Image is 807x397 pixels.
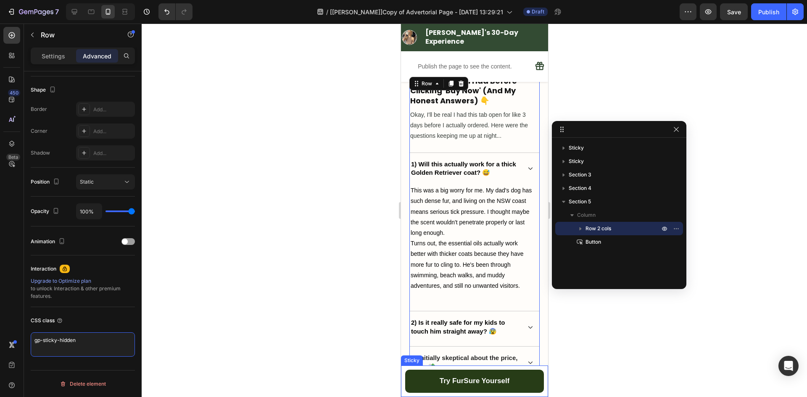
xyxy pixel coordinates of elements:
div: Border [31,105,47,113]
span: Button [585,238,601,246]
div: Delete element [60,379,106,389]
div: Open Intercom Messenger [778,356,799,376]
div: CSS class [31,317,63,324]
div: Shape [31,84,58,96]
div: Interaction [31,265,56,273]
div: Upgrade to Optimize plan [31,277,135,285]
div: Animation [31,236,67,247]
span: Save [727,8,741,16]
span: [[PERSON_NAME]]Copy of Advertorial Page - [DATE] 13:29:21 [330,8,503,16]
button: 7 [3,3,63,20]
p: Row [41,30,112,40]
input: Auto [76,204,102,219]
span: Sticky [569,144,584,152]
span: Section 3 [569,171,591,179]
span: Section 4 [569,184,591,192]
p: 7 [55,7,59,17]
button: Publish [751,3,786,20]
span: Static [80,179,94,185]
iframe: Design area [401,24,548,397]
p: Settings [42,52,65,60]
p: Advanced [83,52,111,60]
span: Sticky [569,157,584,166]
span: Row 2 cols [585,224,611,233]
div: Position [31,176,61,188]
div: to unlock Interaction & other premium features. [31,277,135,300]
div: Publish [758,8,779,16]
span: Column [577,211,596,219]
div: Opacity [31,206,61,217]
div: Add... [93,106,133,113]
div: Add... [93,150,133,157]
div: Corner [31,127,47,135]
div: Beta [6,154,20,160]
span: Section 5 [569,197,591,206]
button: Save [720,3,748,20]
span: / [326,8,328,16]
span: Draft [532,8,544,16]
div: Add... [93,128,133,135]
div: Shadow [31,149,50,157]
div: Undo/Redo [158,3,193,20]
button: Delete element [31,377,135,391]
div: 450 [8,89,20,96]
button: Static [76,174,135,189]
